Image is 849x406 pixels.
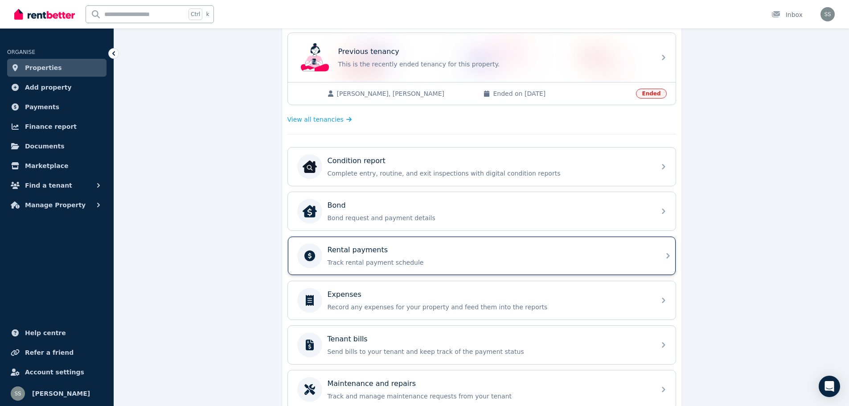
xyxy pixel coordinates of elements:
span: Help centre [25,328,66,338]
button: Find a tenant [7,176,107,194]
a: Add property [7,78,107,96]
a: Help centre [7,324,107,342]
span: Payments [25,102,59,112]
div: Open Intercom Messenger [819,376,840,397]
p: Track rental payment schedule [328,258,650,267]
img: Sharyn Stokes [820,7,835,21]
img: Sharyn Stokes [11,386,25,401]
img: RentBetter [14,8,75,21]
span: Properties [25,62,62,73]
span: Ended [636,89,666,98]
a: Refer a friend [7,344,107,361]
span: Find a tenant [25,180,72,191]
span: Ended on [DATE] [493,89,631,98]
span: ORGANISE [7,49,35,55]
img: Bond [303,204,317,218]
p: Bond request and payment details [328,213,650,222]
a: Finance report [7,118,107,135]
a: Documents [7,137,107,155]
a: Marketplace [7,157,107,175]
a: BondBondBond request and payment details [288,192,676,230]
a: Rental paymentsTrack rental payment schedule [288,237,676,275]
a: Condition reportCondition reportComplete entry, routine, and exit inspections with digital condit... [288,148,676,186]
a: Previous tenancyPrevious tenancyThis is the recently ended tenancy for this property. [288,33,676,82]
p: Track and manage maintenance requests from your tenant [328,392,650,401]
a: Properties [7,59,107,77]
p: This is the recently ended tenancy for this property. [338,60,650,69]
p: Maintenance and repairs [328,378,416,389]
p: Tenant bills [328,334,368,344]
div: Inbox [771,10,803,19]
a: Account settings [7,363,107,381]
p: Bond [328,200,346,211]
span: Ctrl [189,8,202,20]
span: Marketplace [25,160,68,171]
img: Condition report [303,160,317,174]
p: Rental payments [328,245,388,255]
span: Finance report [25,121,77,132]
p: Send bills to your tenant and keep track of the payment status [328,347,650,356]
a: Payments [7,98,107,116]
span: [PERSON_NAME], [PERSON_NAME] [337,89,475,98]
span: Add property [25,82,72,93]
p: Complete entry, routine, and exit inspections with digital condition reports [328,169,650,178]
span: Account settings [25,367,84,377]
button: Manage Property [7,196,107,214]
span: Refer a friend [25,347,74,358]
p: Previous tenancy [338,46,399,57]
span: View all tenancies [287,115,344,124]
span: Manage Property [25,200,86,210]
p: Condition report [328,156,386,166]
a: Tenant billsSend bills to your tenant and keep track of the payment status [288,326,676,364]
span: Documents [25,141,65,152]
a: ExpensesRecord any expenses for your property and feed them into the reports [288,281,676,320]
span: [PERSON_NAME] [32,388,90,399]
a: View all tenancies [287,115,352,124]
p: Record any expenses for your property and feed them into the reports [328,303,650,312]
img: Previous tenancy [301,43,329,72]
span: k [206,11,209,18]
p: Expenses [328,289,361,300]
